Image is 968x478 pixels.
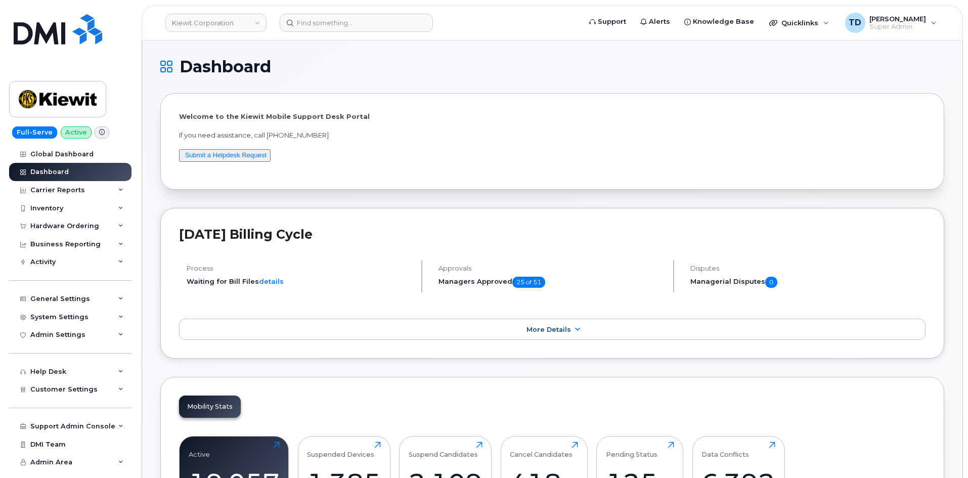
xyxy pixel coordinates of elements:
div: Cancel Candidates [510,442,573,458]
div: Suspend Candidates [409,442,478,458]
p: Welcome to the Kiewit Mobile Support Desk Portal [179,112,926,121]
p: If you need assistance, call [PHONE_NUMBER] [179,131,926,140]
span: Dashboard [180,59,271,74]
li: Waiting for Bill Files [187,277,413,286]
h4: Approvals [438,265,665,272]
div: Data Conflicts [701,442,749,458]
h5: Managers Approved [438,277,665,288]
button: Submit a Helpdesk Request [179,149,271,162]
div: Active [189,442,210,458]
h5: Managerial Disputes [690,277,926,288]
div: Pending Status [606,442,657,458]
a: details [259,277,284,285]
span: 0 [765,277,777,288]
h4: Disputes [690,265,926,272]
iframe: Messenger Launcher [924,434,960,470]
a: Submit a Helpdesk Request [185,151,267,159]
span: More Details [526,326,571,333]
div: Suspended Devices [307,442,374,458]
span: 25 of 51 [512,277,545,288]
h4: Process [187,265,413,272]
h2: [DATE] Billing Cycle [179,227,926,242]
